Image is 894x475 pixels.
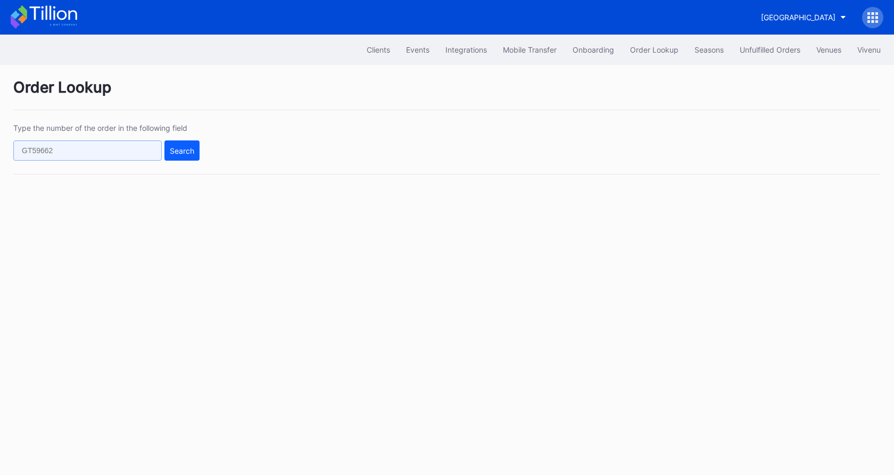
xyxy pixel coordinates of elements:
div: Mobile Transfer [503,45,557,54]
div: Integrations [445,45,487,54]
input: GT59662 [13,140,162,161]
div: Events [406,45,429,54]
button: [GEOGRAPHIC_DATA] [753,7,854,27]
button: Unfulfilled Orders [732,40,808,60]
button: Mobile Transfer [495,40,565,60]
div: Vivenu [857,45,881,54]
button: Integrations [437,40,495,60]
button: Onboarding [565,40,622,60]
button: Seasons [686,40,732,60]
div: Search [170,146,194,155]
button: Vivenu [849,40,889,60]
div: Clients [367,45,390,54]
div: [GEOGRAPHIC_DATA] [761,13,835,22]
button: Order Lookup [622,40,686,60]
div: Type the number of the order in the following field [13,123,200,132]
button: Events [398,40,437,60]
div: Order Lookup [630,45,678,54]
div: Seasons [694,45,724,54]
button: Clients [359,40,398,60]
div: Venues [816,45,841,54]
div: Order Lookup [13,78,881,110]
button: Search [164,140,200,161]
div: Unfulfilled Orders [740,45,800,54]
button: Venues [808,40,849,60]
div: Onboarding [573,45,614,54]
